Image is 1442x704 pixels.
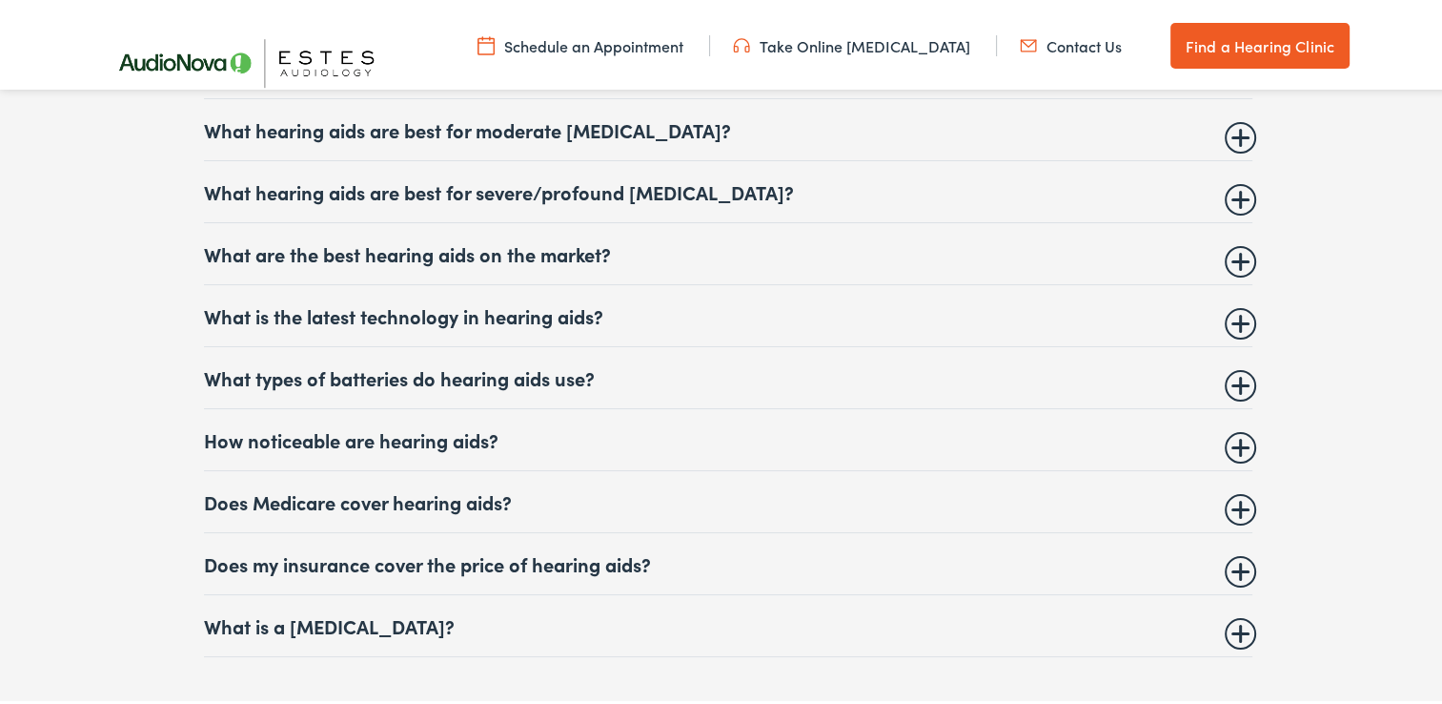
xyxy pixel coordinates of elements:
img: utility icon [733,31,750,52]
a: Find a Hearing Clinic [1170,19,1350,65]
summary: How noticeable are hearing aids? [204,424,1252,447]
summary: What is a [MEDICAL_DATA]? [204,611,1252,633]
summary: What hearing aids are best for severe/profound [MEDICAL_DATA]? [204,176,1252,199]
summary: Does my insurance cover the price of hearing aids? [204,549,1252,571]
summary: Does Medicare cover hearing aids? [204,487,1252,509]
img: utility icon [1020,31,1037,52]
a: Contact Us [1020,31,1122,52]
summary: What hearing aids are best for moderate [MEDICAL_DATA]? [204,114,1252,137]
img: utility icon [477,31,495,52]
summary: What is the latest technology in hearing aids? [204,300,1252,323]
summary: What are the best hearing aids on the market? [204,238,1252,261]
a: Schedule an Appointment [477,31,683,52]
a: Take Online [MEDICAL_DATA] [733,31,970,52]
summary: What types of batteries do hearing aids use? [204,362,1252,385]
